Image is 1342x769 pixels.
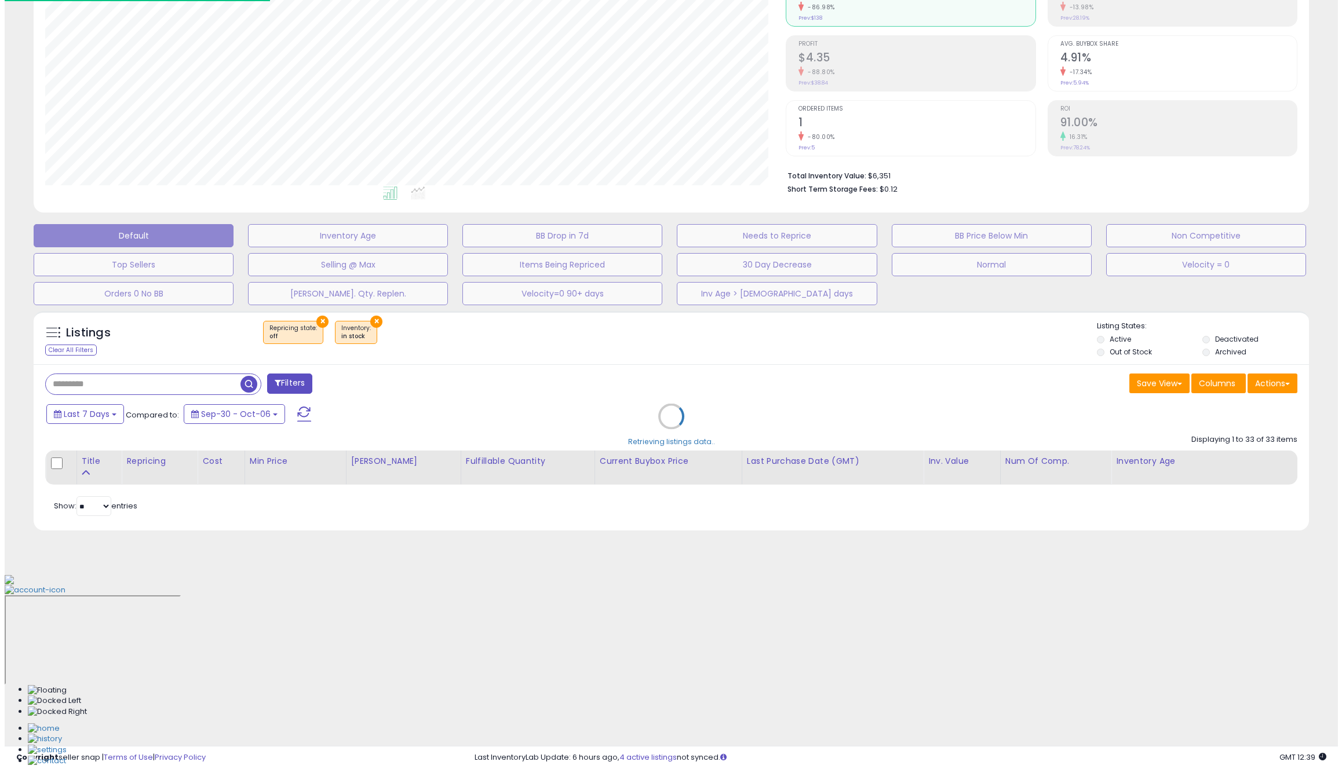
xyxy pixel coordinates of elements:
button: Items Being Repriced [458,253,658,276]
small: Prev: 5.94% [1056,79,1084,86]
small: -86.98% [799,3,830,12]
h2: 4.91% [1056,51,1292,67]
small: 16.31% [1061,133,1083,141]
h2: 91.00% [1056,116,1292,131]
img: History [23,734,57,745]
button: Needs to Reprice [672,224,872,247]
button: Non Competitive [1102,224,1301,247]
button: Inventory Age [243,224,443,247]
img: Home [23,723,55,734]
b: Total Inventory Value: [783,171,862,181]
button: Inv Age > [DEMOGRAPHIC_DATA] days [672,282,872,305]
img: Docked Right [23,706,82,717]
span: Profit [794,41,1030,47]
small: -88.80% [799,68,830,76]
button: Velocity=0 90+ days [458,282,658,305]
button: Selling @ Max [243,253,443,276]
h2: 1 [794,116,1030,131]
small: Prev: $138 [794,14,818,21]
button: Top Sellers [29,253,229,276]
h2: $4.35 [794,51,1030,67]
button: BB Drop in 7d [458,224,658,247]
button: Normal [887,253,1087,276]
img: Floating [23,685,62,696]
span: Avg. Buybox Share [1056,41,1292,47]
small: Prev: $38.84 [794,79,823,86]
span: Ordered Items [794,106,1030,112]
small: -13.98% [1061,3,1089,12]
button: 30 Day Decrease [672,253,872,276]
b: Short Term Storage Fees: [783,184,873,194]
li: $6,351 [783,168,1284,182]
small: -80.00% [799,133,830,141]
img: Contact [23,756,61,767]
button: [PERSON_NAME]. Qty. Replen. [243,282,443,305]
img: Settings [23,745,62,756]
button: Velocity = 0 [1102,253,1301,276]
img: Docked Left [23,695,76,706]
span: ROI [1056,106,1292,112]
small: Prev: 78.24% [1056,144,1085,151]
small: Prev: 5 [794,144,810,151]
div: Retrieving listings data.. [623,437,710,447]
small: -17.34% [1061,68,1088,76]
span: $0.12 [875,184,893,195]
button: Default [29,224,229,247]
button: BB Price Below Min [887,224,1087,247]
button: Orders 0 No BB [29,282,229,305]
small: Prev: 28.19% [1056,14,1085,21]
